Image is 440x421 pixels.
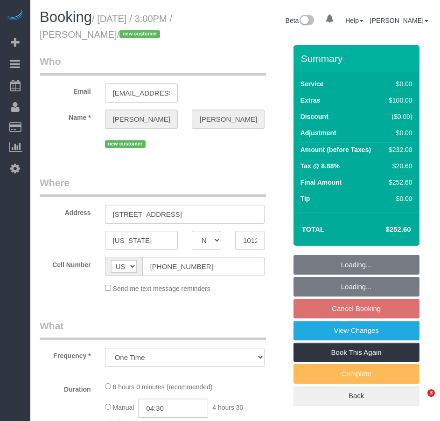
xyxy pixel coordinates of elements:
legend: Who [40,55,266,76]
div: $0.00 [385,128,412,138]
label: Frequency * [33,348,98,360]
div: $0.00 [385,79,412,89]
label: Extras [300,96,321,105]
span: Send me text message reminders [113,285,210,292]
div: $0.00 [385,194,412,203]
label: Duration [33,381,98,394]
input: Zip Code [235,231,265,250]
a: View Changes [293,321,419,340]
label: Discount [300,112,328,121]
label: Final Amount [300,178,342,187]
span: Manual [113,404,134,411]
h3: Summary [301,53,415,64]
a: Beta [286,17,314,24]
label: Cell Number [33,257,98,269]
label: Service [300,79,324,89]
a: [PERSON_NAME] [370,17,428,24]
span: 3 [427,389,435,397]
a: Book This Again [293,343,419,362]
span: new customer [105,140,146,148]
div: $232.00 [385,145,412,154]
input: Last Name [192,110,265,129]
h4: $252.60 [357,226,411,234]
strong: Total [302,225,325,233]
label: Name * [33,110,98,122]
span: Booking [40,9,92,25]
legend: Where [40,176,266,197]
small: / [DATE] / 3:00PM / [PERSON_NAME] [40,14,172,40]
div: $252.60 [385,178,412,187]
div: ($0.00) [385,112,412,121]
iframe: Intercom live chat [408,389,431,412]
input: City [105,231,178,250]
label: Email [33,83,98,96]
div: $20.60 [385,161,412,171]
span: / [117,29,163,40]
label: Tax @ 8.88% [300,161,340,171]
div: $100.00 [385,96,412,105]
label: Adjustment [300,128,336,138]
input: Cell Number [142,257,265,276]
a: Help [345,17,363,24]
span: new customer [119,30,160,38]
img: Automaid Logo [6,9,24,22]
img: New interface [299,15,314,27]
label: Amount (before Taxes) [300,145,371,154]
legend: What [40,319,266,340]
span: 6 hours 0 minutes (recommended) [113,383,213,391]
label: Address [33,205,98,217]
input: Email [105,83,178,103]
a: Back [293,386,419,406]
input: First Name [105,110,178,129]
label: Tip [300,194,310,203]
